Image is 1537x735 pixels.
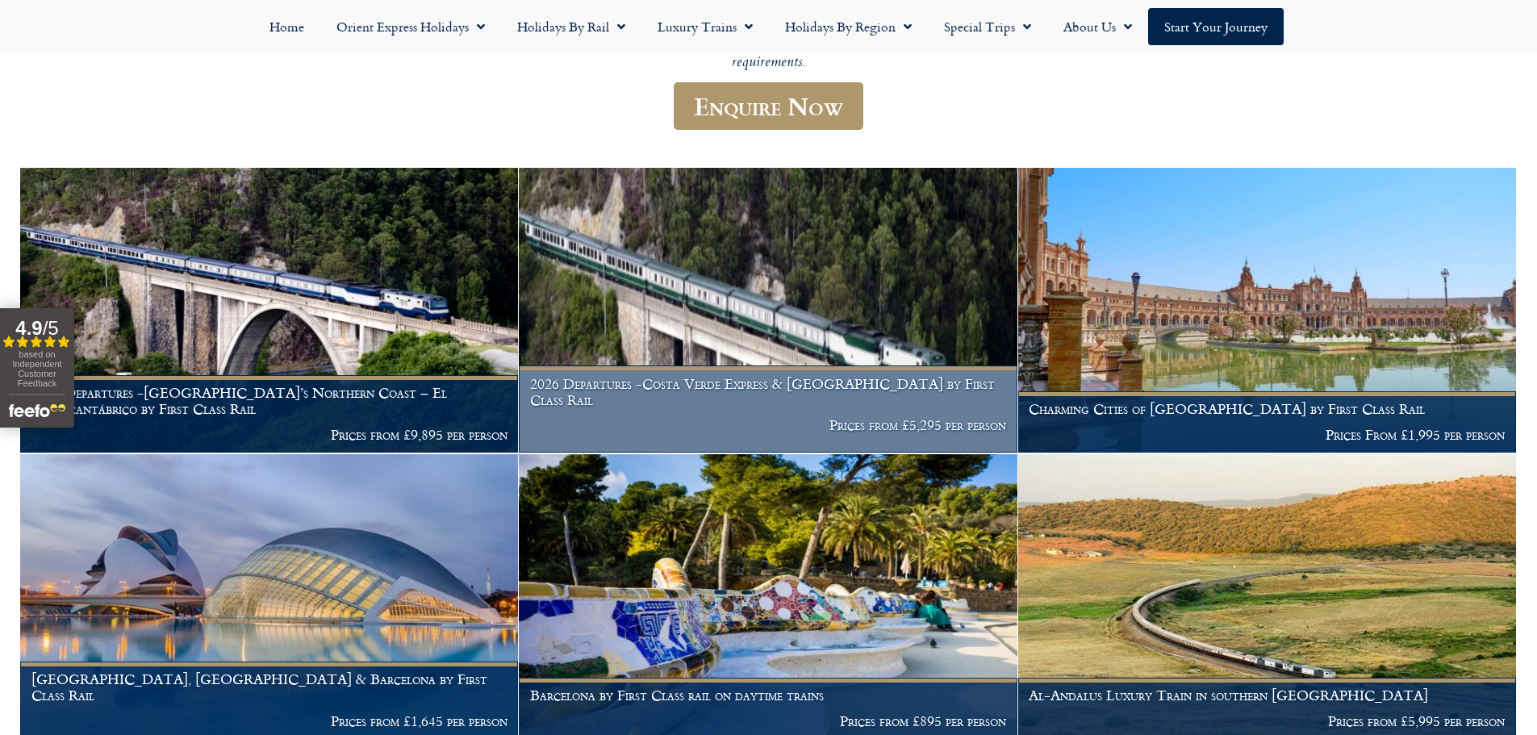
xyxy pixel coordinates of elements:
a: 2026 Departures -Costa Verde Express & [GEOGRAPHIC_DATA] by First Class Rail Prices from £5,295 p... [519,168,1017,453]
a: Special Trips [928,8,1047,45]
p: Prices from £895 per person [530,713,1006,729]
a: Orient Express Holidays [320,8,501,45]
h1: Charming Cities of [GEOGRAPHIC_DATA] by First Class Rail [1029,401,1505,417]
p: Prices From £1,995 per person [1029,427,1505,443]
a: About Us [1047,8,1148,45]
p: Prices from £5,995 per person [1029,713,1505,729]
a: Enquire Now [674,82,863,130]
h1: Al-Andalus Luxury Train in southern [GEOGRAPHIC_DATA] [1029,687,1505,704]
h1: Barcelona by First Class rail on daytime trains [530,687,1006,704]
a: Holidays by Region [769,8,928,45]
a: Charming Cities of [GEOGRAPHIC_DATA] by First Class Rail Prices From £1,995 per person [1018,168,1517,453]
p: Prices from £9,895 per person [31,427,507,443]
a: Home [253,8,320,45]
h1: [GEOGRAPHIC_DATA], [GEOGRAPHIC_DATA] & Barcelona by First Class Rail [31,671,507,703]
h1: 2026 Departures -Costa Verde Express & [GEOGRAPHIC_DATA] by First Class Rail [530,376,1006,407]
p: Prices from £1,645 per person [31,713,507,729]
a: Holidays by Rail [501,8,641,45]
h1: 2025 Departures -[GEOGRAPHIC_DATA]’s Northern Coast – El Transcantábrico by First Class Rail [31,385,507,416]
a: 2025 Departures -[GEOGRAPHIC_DATA]’s Northern Coast – El Transcantábrico by First Class Rail Pric... [20,168,519,453]
p: Explore the best of what Spain has to offer via a unique rail journey. If you can’t find what you... [285,35,1253,73]
a: Luxury Trains [641,8,769,45]
nav: Menu [8,8,1529,45]
a: Start your Journey [1148,8,1284,45]
p: Prices from £5,295 per person [530,417,1006,433]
